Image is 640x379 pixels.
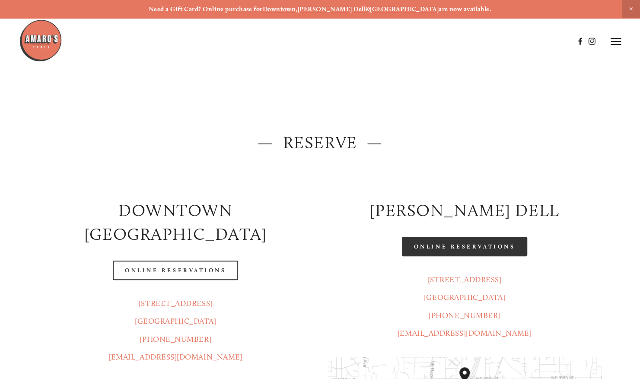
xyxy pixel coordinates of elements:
[149,5,263,13] strong: Need a Gift Card? Online purchase for
[135,316,216,326] a: [GEOGRAPHIC_DATA]
[402,237,527,256] a: Online Reservations
[439,5,491,13] strong: are now available.
[428,275,502,284] a: [STREET_ADDRESS]
[38,198,313,246] h2: Downtown [GEOGRAPHIC_DATA]
[328,198,602,222] h2: [PERSON_NAME] DELL
[424,293,505,302] a: [GEOGRAPHIC_DATA]
[370,5,439,13] a: [GEOGRAPHIC_DATA]
[113,261,238,280] a: Online Reservations
[263,5,296,13] a: Downtown
[296,5,297,13] strong: ,
[19,19,62,62] img: Amaro's Table
[38,131,602,154] h2: — Reserve —
[398,328,532,338] a: [EMAIL_ADDRESS][DOMAIN_NAME]
[108,352,242,362] a: [EMAIL_ADDRESS][DOMAIN_NAME]
[429,311,500,320] a: [PHONE_NUMBER]
[140,334,211,344] a: [PHONE_NUMBER]
[366,5,370,13] strong: &
[298,5,366,13] a: [PERSON_NAME] Dell
[139,299,213,308] a: [STREET_ADDRESS]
